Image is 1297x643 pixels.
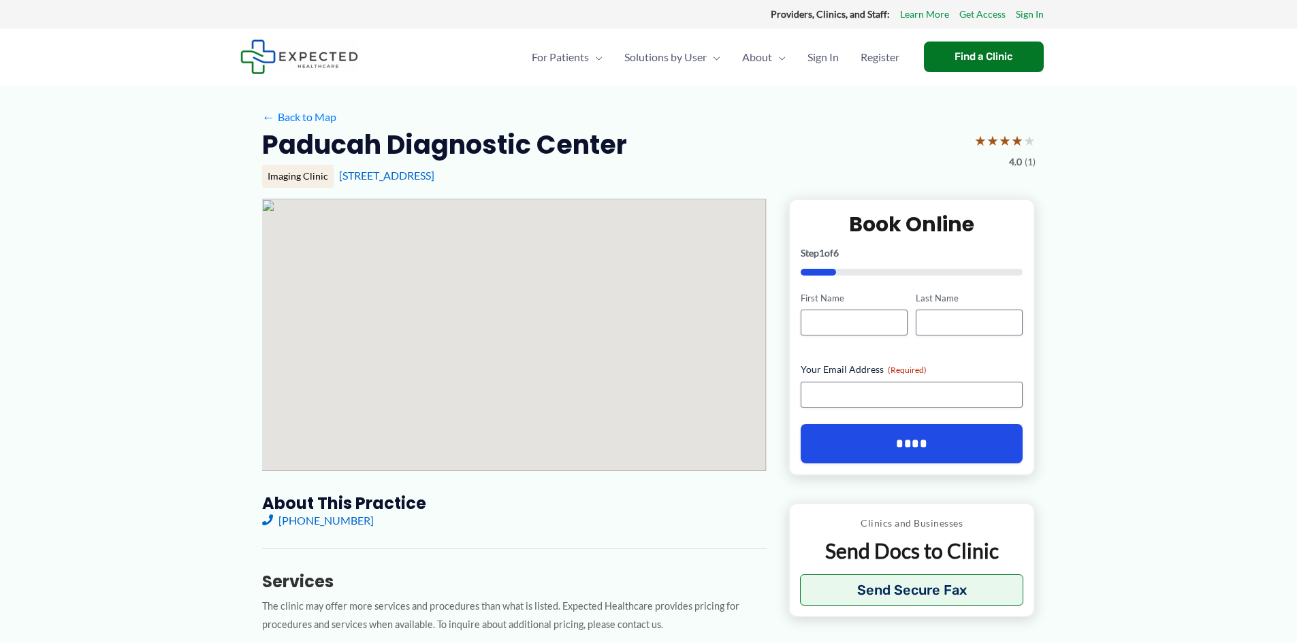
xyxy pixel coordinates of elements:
[807,33,839,81] span: Sign In
[1023,128,1036,153] span: ★
[262,107,336,127] a: ←Back to Map
[987,128,999,153] span: ★
[1025,153,1036,171] span: (1)
[850,33,910,81] a: Register
[521,33,910,81] nav: Primary Site Navigation
[800,514,1024,532] p: Clinics and Businesses
[1016,5,1044,23] a: Sign In
[262,128,627,161] h2: Paducah Diagnostic Center
[1009,153,1022,171] span: 4.0
[801,363,1023,376] label: Your Email Address
[772,33,786,81] span: Menu Toggle
[900,5,949,23] a: Learn More
[262,514,374,527] a: [PHONE_NUMBER]
[521,33,613,81] a: For PatientsMenu Toggle
[624,33,707,81] span: Solutions by User
[262,110,275,123] span: ←
[800,574,1024,606] button: Send Secure Fax
[959,5,1006,23] a: Get Access
[801,248,1023,258] p: Step of
[262,597,767,634] p: The clinic may offer more services and procedures than what is listed. Expected Healthcare provid...
[742,33,772,81] span: About
[801,292,908,305] label: First Name
[797,33,850,81] a: Sign In
[800,538,1024,564] p: Send Docs to Clinic
[240,39,358,74] img: Expected Healthcare Logo - side, dark font, small
[262,165,334,188] div: Imaging Clinic
[1011,128,1023,153] span: ★
[532,33,589,81] span: For Patients
[974,128,987,153] span: ★
[707,33,720,81] span: Menu Toggle
[888,365,927,375] span: (Required)
[613,33,731,81] a: Solutions by UserMenu Toggle
[262,493,767,514] h3: About this practice
[771,8,890,20] strong: Providers, Clinics, and Staff:
[731,33,797,81] a: AboutMenu Toggle
[924,42,1044,72] a: Find a Clinic
[339,169,434,182] a: [STREET_ADDRESS]
[999,128,1011,153] span: ★
[262,571,767,592] h3: Services
[861,33,899,81] span: Register
[589,33,603,81] span: Menu Toggle
[801,211,1023,237] h2: Book Online
[819,247,824,259] span: 1
[833,247,839,259] span: 6
[916,292,1023,305] label: Last Name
